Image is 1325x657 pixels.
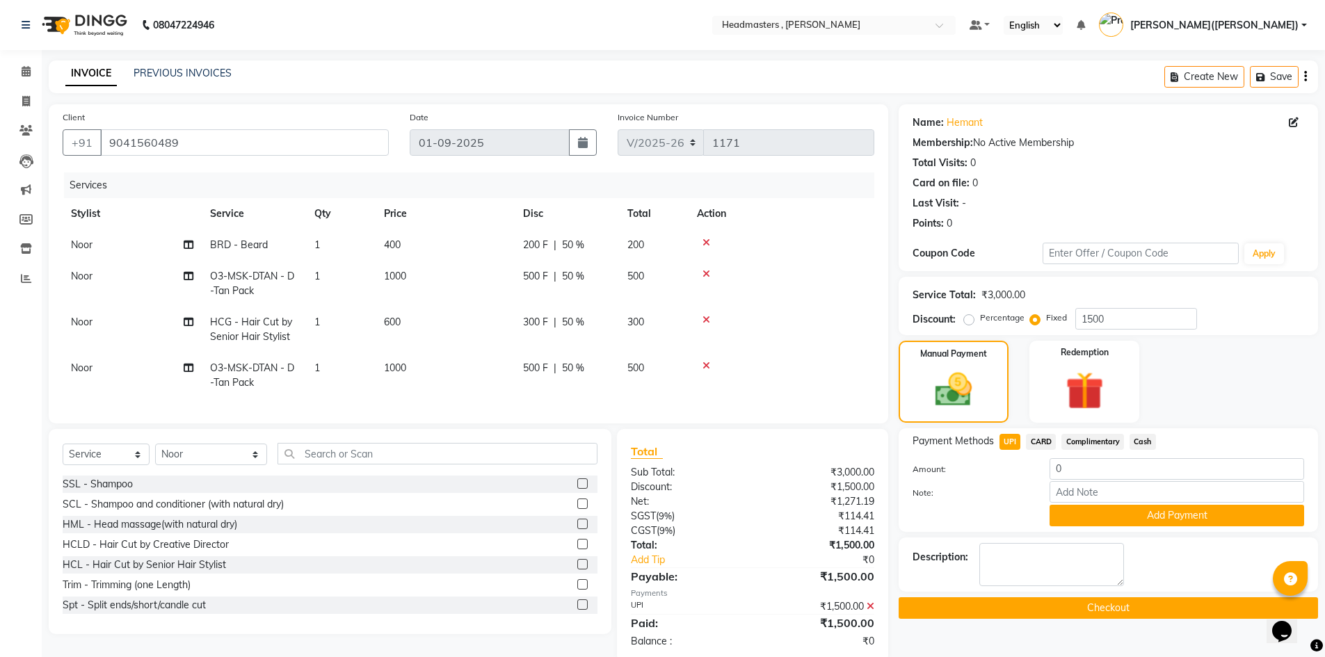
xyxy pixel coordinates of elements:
[1043,243,1239,264] input: Enter Offer / Coupon Code
[63,598,206,613] div: Spt - Split ends/short/candle cut
[1061,434,1124,450] span: Complimentary
[63,477,133,492] div: SSL - Shampoo
[410,111,428,124] label: Date
[314,270,320,282] span: 1
[947,216,952,231] div: 0
[1026,434,1056,450] span: CARD
[1267,601,1311,643] iframe: chat widget
[631,444,663,459] span: Total
[689,198,874,229] th: Action
[562,269,584,284] span: 50 %
[65,61,117,86] a: INVOICE
[620,509,753,524] div: ( )
[63,558,226,572] div: HCL - Hair Cut by Senior Hair Stylist
[947,115,983,130] a: Hemant
[620,524,753,538] div: ( )
[63,129,102,156] button: +91
[962,196,966,211] div: -
[562,315,584,330] span: 50 %
[631,587,874,599] div: Payments
[913,176,970,190] div: Card on file:
[554,361,556,375] span: |
[100,129,389,156] input: Search by Name/Mobile/Email/Code
[1061,346,1109,359] label: Redemption
[753,538,885,553] div: ₹1,500.00
[63,111,85,124] label: Client
[913,156,967,170] div: Total Visits:
[63,537,229,552] div: HCLD - Hair Cut by Creative Director
[913,550,968,565] div: Description:
[523,269,548,284] span: 500 F
[902,487,1040,499] label: Note:
[999,434,1021,450] span: UPI
[1250,66,1299,88] button: Save
[620,538,753,553] div: Total:
[627,270,644,282] span: 500
[972,176,978,190] div: 0
[913,136,973,150] div: Membership:
[631,524,657,537] span: CGST
[314,316,320,328] span: 1
[753,494,885,509] div: ₹1,271.19
[210,270,294,297] span: O3-MSK-DTAN - D-Tan Pack
[913,115,944,130] div: Name:
[620,465,753,480] div: Sub Total:
[659,525,673,536] span: 9%
[753,568,885,585] div: ₹1,500.00
[620,634,753,649] div: Balance :
[1130,434,1156,450] span: Cash
[627,362,644,374] span: 500
[920,348,987,360] label: Manual Payment
[627,316,644,328] span: 300
[71,362,93,374] span: Noor
[1244,243,1284,264] button: Apply
[980,311,1025,324] label: Percentage
[71,238,93,251] span: Noor
[970,156,976,170] div: 0
[134,67,232,79] a: PREVIOUS INVOICES
[562,361,584,375] span: 50 %
[753,615,885,631] div: ₹1,500.00
[554,315,556,330] span: |
[202,198,306,229] th: Service
[1050,505,1304,526] button: Add Payment
[913,288,976,302] div: Service Total:
[913,136,1304,150] div: No Active Membership
[1164,66,1244,88] button: Create New
[384,270,406,282] span: 1000
[753,599,885,614] div: ₹1,500.00
[620,480,753,494] div: Discount:
[210,362,294,389] span: O3-MSK-DTAN - D-Tan Pack
[620,568,753,585] div: Payable:
[562,238,584,252] span: 50 %
[924,368,983,411] img: _cash.svg
[899,597,1318,619] button: Checkout
[384,316,401,328] span: 600
[1046,311,1067,324] label: Fixed
[631,510,656,522] span: SGST
[278,443,597,464] input: Search or Scan
[515,198,619,229] th: Disc
[384,362,406,374] span: 1000
[554,238,556,252] span: |
[913,312,956,327] div: Discount:
[620,553,774,567] a: Add Tip
[913,246,1043,261] div: Coupon Code
[306,198,376,229] th: Qty
[63,517,237,532] div: HML - Head massage(with natural dry)
[620,494,753,509] div: Net:
[902,463,1040,476] label: Amount:
[63,497,284,512] div: SCL - Shampoo and conditioner (with natural dry)
[913,434,994,448] span: Payment Methods
[619,198,689,229] th: Total
[775,553,885,567] div: ₹0
[210,238,268,251] span: BRD - Beard
[64,172,885,198] div: Services
[35,6,131,44] img: logo
[523,238,548,252] span: 200 F
[1050,481,1304,503] input: Add Note
[753,465,885,480] div: ₹3,000.00
[63,198,202,229] th: Stylist
[1050,458,1304,480] input: Amount
[913,196,959,211] div: Last Visit:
